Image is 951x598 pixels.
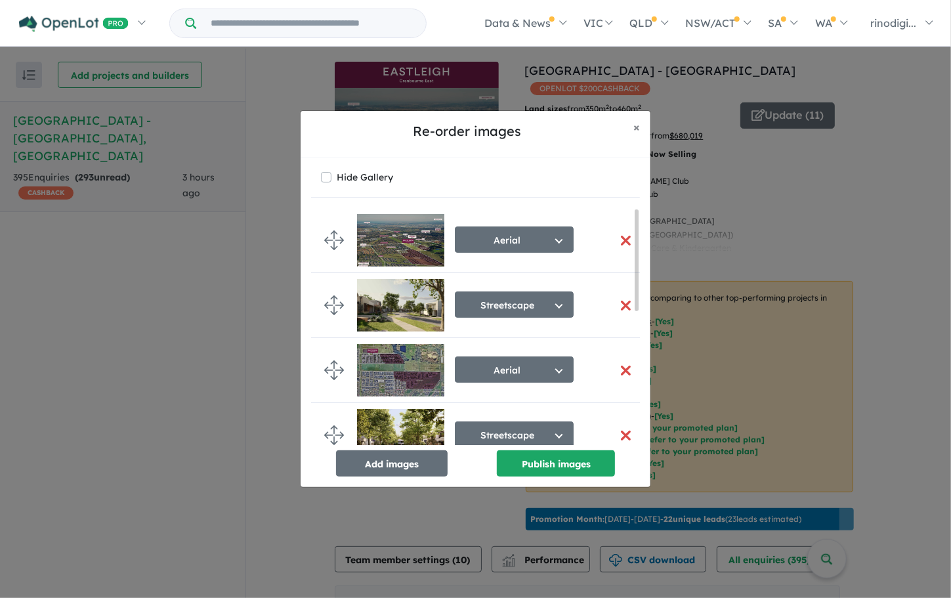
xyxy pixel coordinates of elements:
img: Eastleigh%20Estate%20-%20Cranbourne%20East___1701086368.jpeg [357,214,444,267]
img: Eastleigh%20-%20Cranbourne%20East___1713923940.jpg [357,344,444,396]
img: Eastleigh%20Estate%20-%20Cranbourne%20East___1706751032.jpeg [357,409,444,461]
button: Aerial [455,356,574,383]
img: drag.svg [324,360,344,380]
span: × [633,119,640,135]
img: drag.svg [324,295,344,315]
button: Add images [336,450,448,477]
img: Eastleigh%20Estate%20-%20Cranbourne%20East___1706751017.jpg [357,279,444,331]
h5: Re-order images [311,121,623,141]
span: rinodigi... [870,16,916,30]
img: Openlot PRO Logo White [19,16,129,32]
input: Try estate name, suburb, builder or developer [199,9,423,37]
button: Publish images [497,450,615,477]
label: Hide Gallery [337,168,393,186]
button: Aerial [455,226,574,253]
button: Streetscape [455,291,574,318]
img: drag.svg [324,425,344,445]
button: Streetscape [455,421,574,448]
img: drag.svg [324,230,344,250]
